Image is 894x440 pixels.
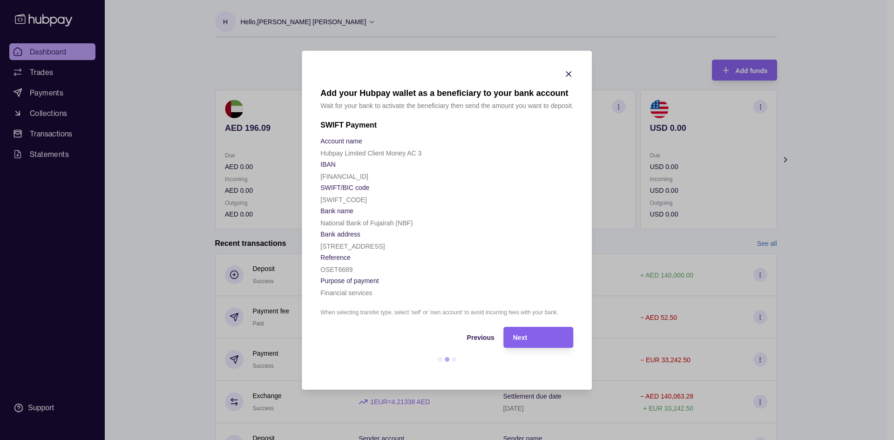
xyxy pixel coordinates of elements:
p: OSET6689 [320,266,352,273]
button: Next [504,327,574,348]
p: Financial services [320,289,372,297]
h2: SWIFT Payment [320,120,573,130]
p: [FINANCIAL_ID] [320,173,368,180]
p: [STREET_ADDRESS] [320,243,385,250]
span: Previous [467,334,494,341]
p: Wait for your bank to activate the beneficiary then send the amount you want to deposit. [320,101,573,111]
p: National Bank of Fujairah (NBF) [320,219,413,227]
p: IBAN [320,161,336,168]
p: Bank address [320,230,360,238]
h1: Add your Hubpay wallet as a beneficiary to your bank account [320,88,573,98]
p: Purpose of payment [320,277,379,284]
p: [SWIFT_CODE] [320,196,367,203]
button: Previous [320,327,494,348]
p: When selecting transfer type, select 'self' or 'own account' to avoid incurring fees with your bank. [320,307,573,318]
p: Account name [320,137,362,145]
span: Next [513,334,527,341]
p: SWIFT/BIC code [320,184,369,191]
p: Reference [320,254,351,261]
p: Bank name [320,207,353,215]
p: Hubpay Limited Client Money AC 3 [320,149,421,157]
